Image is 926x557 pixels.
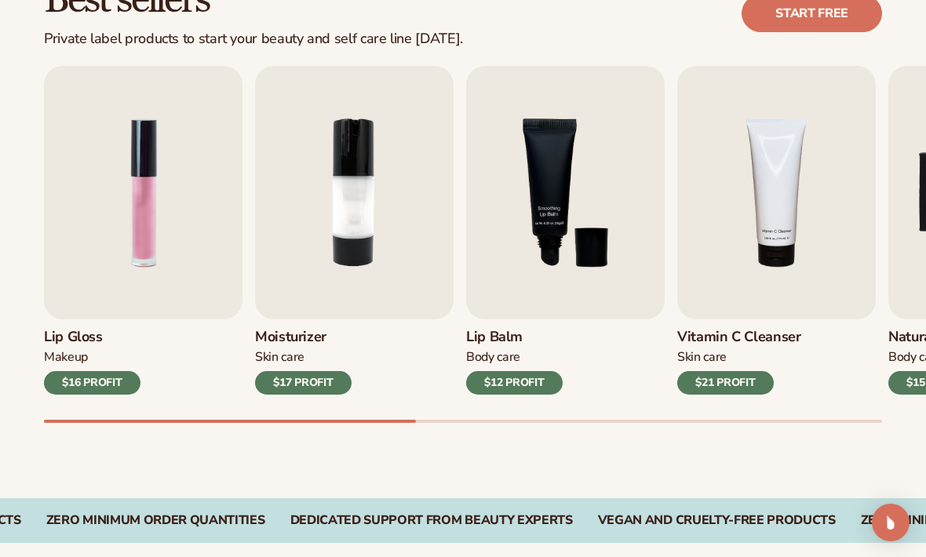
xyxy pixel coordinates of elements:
div: Private label products to start your beauty and self care line [DATE]. [44,31,463,48]
div: Open Intercom Messenger [872,504,910,541]
div: $12 PROFIT [466,371,563,395]
h3: Moisturizer [255,329,352,346]
div: Vegan and Cruelty-Free Products [598,513,836,528]
div: $16 PROFIT [44,371,140,395]
a: 3 / 9 [466,66,665,395]
a: 4 / 9 [677,66,876,395]
div: $17 PROFIT [255,371,352,395]
a: 1 / 9 [44,66,242,395]
div: Body Care [466,349,563,366]
div: Skin Care [255,349,352,366]
h3: Lip Gloss [44,329,140,346]
a: 2 / 9 [255,66,454,395]
div: ZERO MINIMUM ORDER QUANTITIES [46,513,265,528]
div: DEDICATED SUPPORT FROM BEAUTY EXPERTS [290,513,573,528]
h3: Vitamin C Cleanser [677,329,801,346]
div: $21 PROFIT [677,371,774,395]
h3: Lip Balm [466,329,563,346]
div: Makeup [44,349,140,366]
div: Skin Care [677,349,801,366]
